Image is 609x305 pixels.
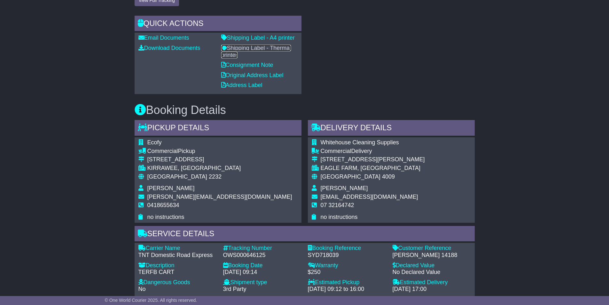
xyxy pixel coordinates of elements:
[321,214,358,220] span: no instructions
[382,173,395,180] span: 4009
[221,62,273,68] a: Consignment Note
[223,269,301,276] div: [DATE] 09:14
[321,139,399,146] span: Whitehouse Cleaning Supplies
[138,252,217,259] div: TNT Domestic Road Express
[393,269,471,276] div: No Declared Value
[393,262,471,269] div: Declared Value
[147,165,292,172] div: KIRRAWEE, [GEOGRAPHIC_DATA]
[221,45,291,58] a: Shipping Label - Thermal printer
[321,148,351,154] span: Commercial
[321,194,418,200] span: [EMAIL_ADDRESS][DOMAIN_NAME]
[147,148,178,154] span: Commercial
[138,279,217,286] div: Dangerous Goods
[308,245,386,252] div: Booking Reference
[138,35,189,41] a: Email Documents
[223,279,301,286] div: Shipment type
[393,286,471,293] div: [DATE] 17:00
[393,279,471,286] div: Estimated Delivery
[321,156,425,163] div: [STREET_ADDRESS][PERSON_NAME]
[138,245,217,252] div: Carrier Name
[209,173,222,180] span: 2232
[135,226,475,243] div: Service Details
[147,185,195,191] span: [PERSON_NAME]
[147,194,292,200] span: [PERSON_NAME][EMAIL_ADDRESS][DOMAIN_NAME]
[308,120,475,137] div: Delivery Details
[221,82,262,88] a: Address Label
[321,202,354,208] span: 07 32164742
[138,269,217,276] div: TERFB CART
[321,185,368,191] span: [PERSON_NAME]
[147,156,292,163] div: [STREET_ADDRESS]
[308,286,386,293] div: [DATE] 09:12 to 16:00
[223,286,246,292] span: 3rd Party
[135,104,475,116] h3: Booking Details
[393,245,471,252] div: Customer Reference
[138,45,200,51] a: Download Documents
[321,165,425,172] div: EAGLE FARM, [GEOGRAPHIC_DATA]
[105,298,197,303] span: © One World Courier 2025. All rights reserved.
[135,16,301,33] div: Quick Actions
[138,262,217,269] div: Description
[393,252,471,259] div: [PERSON_NAME] 14188
[321,173,380,180] span: [GEOGRAPHIC_DATA]
[147,139,162,146] span: Ecofy
[147,202,179,208] span: 0418655634
[308,279,386,286] div: Estimated Pickup
[221,72,284,78] a: Original Address Label
[138,286,146,292] span: No
[308,252,386,259] div: SYD718039
[147,173,207,180] span: [GEOGRAPHIC_DATA]
[308,262,386,269] div: Warranty
[221,35,295,41] a: Shipping Label - A4 printer
[308,269,386,276] div: $250
[223,252,301,259] div: OWS000646125
[135,120,301,137] div: Pickup Details
[321,148,425,155] div: Delivery
[223,245,301,252] div: Tracking Number
[147,148,292,155] div: Pickup
[147,214,184,220] span: no instructions
[223,262,301,269] div: Booking Date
